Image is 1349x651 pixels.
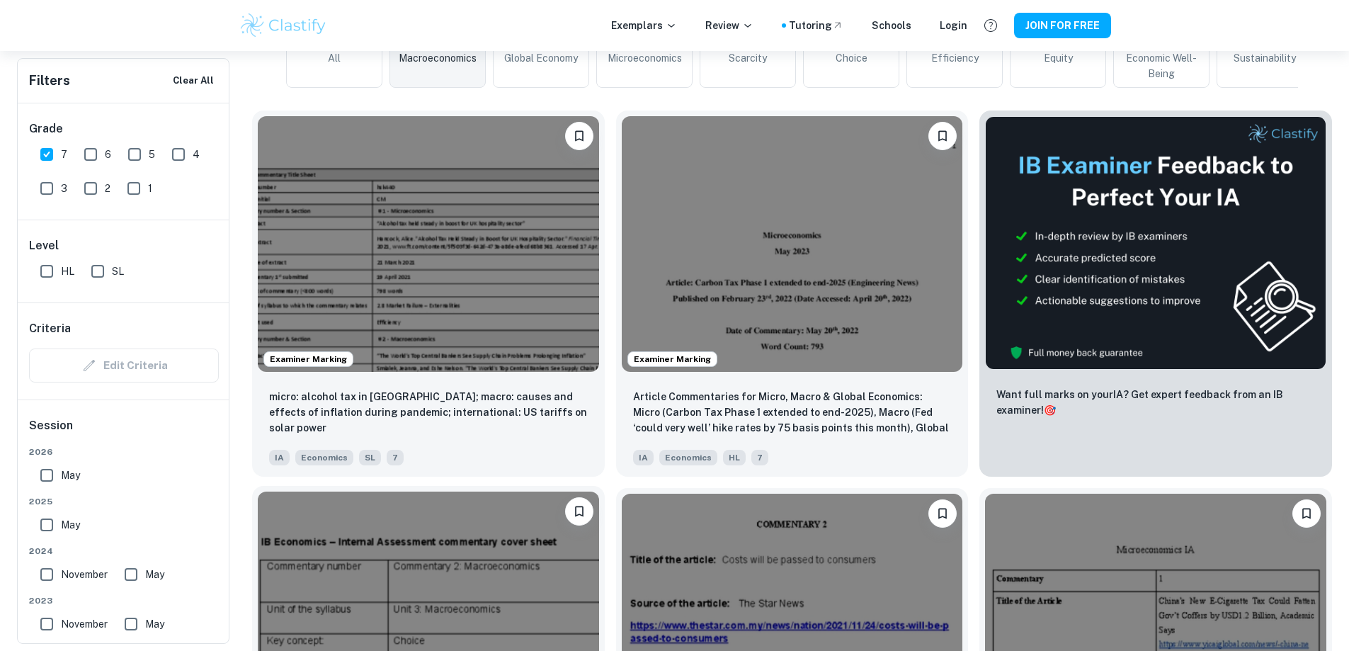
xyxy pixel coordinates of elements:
button: Please log in to bookmark exemplars [928,122,957,150]
span: Economics [295,450,353,465]
span: IA [269,450,290,465]
p: Review [705,18,753,33]
button: Please log in to bookmark exemplars [565,122,593,150]
span: Sustainability [1234,50,1296,66]
span: Scarcity [729,50,767,66]
span: 1 [148,181,152,196]
span: 6 [105,147,111,162]
span: November [61,567,108,582]
span: Global Economy [504,50,578,66]
span: 2026 [29,446,219,458]
h6: Session [29,417,219,446]
span: IA [633,450,654,465]
span: 2024 [29,545,219,557]
p: Exemplars [611,18,677,33]
span: 5 [149,147,155,162]
img: Thumbnail [985,116,1326,370]
button: Help and Feedback [979,13,1003,38]
span: Equity [1044,50,1073,66]
span: 2023 [29,594,219,607]
a: Tutoring [789,18,843,33]
span: Examiner Marking [264,353,353,366]
span: 7 [61,147,67,162]
span: SL [359,450,381,465]
button: JOIN FOR FREE [1014,13,1111,38]
span: 🎯 [1044,404,1056,416]
span: Macroeconomics [399,50,477,66]
span: 7 [387,450,404,465]
span: Economics [659,450,717,465]
span: 7 [751,450,768,465]
img: Economics IA example thumbnail: micro: alcohol tax in UK; macro: causes [258,116,599,372]
span: Choice [836,50,867,66]
span: Efficiency [931,50,979,66]
span: 3 [61,181,67,196]
span: 2 [105,181,110,196]
h6: Filters [29,71,70,91]
img: Clastify logo [239,11,329,40]
span: HL [61,264,74,279]
span: Examiner Marking [628,353,717,366]
a: Schools [872,18,911,33]
p: Want full marks on your IA ? Get expert feedback from an IB examiner! [996,387,1315,418]
span: Microeconomics [608,50,682,66]
h6: Criteria [29,320,71,337]
p: micro: alcohol tax in UK; macro: causes and effects of inflation during pandemic; international: ... [269,389,588,436]
button: Clear All [169,70,217,91]
span: May [145,567,164,582]
span: 4 [193,147,200,162]
span: Economic Well-Being [1120,50,1203,81]
img: Economics IA example thumbnail: Article Commentaries for Micro, Macro & [622,116,963,372]
a: Examiner MarkingPlease log in to bookmark exemplarsArticle Commentaries for Micro, Macro & Global... [616,111,969,477]
a: Examiner MarkingPlease log in to bookmark exemplarsmicro: alcohol tax in UK; macro: causes and ef... [252,111,605,477]
span: May [145,616,164,632]
h6: Level [29,237,219,254]
span: 2025 [29,495,219,508]
h6: Grade [29,120,219,137]
a: ThumbnailWant full marks on yourIA? Get expert feedback from an IB examiner! [979,111,1332,477]
span: May [61,468,80,483]
a: Login [940,18,967,33]
span: November [61,616,108,632]
button: Please log in to bookmark exemplars [1292,499,1321,528]
span: All [328,50,341,66]
button: Please log in to bookmark exemplars [928,499,957,528]
p: Article Commentaries for Micro, Macro & Global Economics: Micro (Carbon Tax Phase 1 extended to e... [633,389,952,437]
button: Please log in to bookmark exemplars [565,497,593,526]
span: SL [112,264,124,279]
div: Criteria filters are unavailable when searching by topic [29,349,219,383]
span: HL [723,450,746,465]
span: May [61,517,80,533]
